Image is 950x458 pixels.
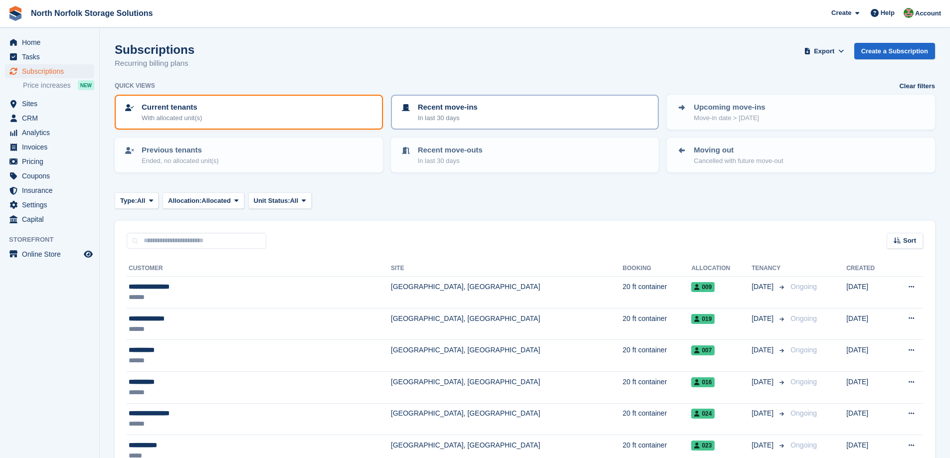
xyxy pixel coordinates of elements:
span: All [290,196,298,206]
span: Ongoing [790,314,817,322]
span: 009 [691,282,715,292]
p: Ended, no allocated unit(s) [142,156,219,166]
td: 20 ft container [623,371,692,403]
span: [DATE] [752,345,775,355]
p: Upcoming move-ins [694,102,765,113]
a: menu [5,198,94,212]
span: All [137,196,146,206]
td: 20 ft container [623,340,692,372]
th: Site [391,261,623,277]
a: Preview store [82,248,94,260]
span: Allocation: [168,196,201,206]
span: Coupons [22,169,82,183]
a: Previous tenants Ended, no allocated unit(s) [116,139,382,171]
span: Online Store [22,247,82,261]
span: Account [915,8,941,18]
div: NEW [78,80,94,90]
span: Tasks [22,50,82,64]
span: Price increases [23,81,71,90]
p: Move-in date > [DATE] [694,113,765,123]
span: Settings [22,198,82,212]
td: [DATE] [846,340,891,372]
span: Home [22,35,82,49]
p: Recurring billing plans [115,58,194,69]
p: Moving out [694,145,783,156]
p: With allocated unit(s) [142,113,202,123]
button: Export [802,43,846,59]
span: 023 [691,441,715,451]
a: menu [5,247,94,261]
button: Type: All [115,192,159,209]
span: 019 [691,314,715,324]
a: Current tenants With allocated unit(s) [116,96,382,129]
a: Price increases NEW [23,80,94,91]
p: Recent move-outs [418,145,483,156]
span: Analytics [22,126,82,140]
a: Recent move-ins In last 30 days [392,96,658,129]
span: Unit Status: [254,196,290,206]
p: In last 30 days [418,156,483,166]
span: 016 [691,377,715,387]
a: Recent move-outs In last 30 days [392,139,658,171]
th: Tenancy [752,261,786,277]
span: CRM [22,111,82,125]
button: Allocation: Allocated [163,192,244,209]
span: Subscriptions [22,64,82,78]
span: Pricing [22,154,82,168]
h1: Subscriptions [115,43,194,56]
span: Ongoing [790,409,817,417]
span: Invoices [22,140,82,154]
span: Ongoing [790,378,817,386]
span: [DATE] [752,440,775,451]
a: menu [5,111,94,125]
th: Created [846,261,891,277]
a: menu [5,126,94,140]
p: Cancelled with future move-out [694,156,783,166]
span: [DATE] [752,377,775,387]
td: [DATE] [846,277,891,308]
a: menu [5,140,94,154]
th: Customer [127,261,391,277]
span: [DATE] [752,313,775,324]
a: menu [5,154,94,168]
td: [DATE] [846,403,891,435]
span: Sites [22,97,82,111]
a: Moving out Cancelled with future move-out [668,139,934,171]
p: In last 30 days [418,113,478,123]
td: 20 ft container [623,277,692,308]
button: Unit Status: All [248,192,312,209]
p: Previous tenants [142,145,219,156]
td: [GEOGRAPHIC_DATA], [GEOGRAPHIC_DATA] [391,403,623,435]
a: menu [5,183,94,197]
td: [GEOGRAPHIC_DATA], [GEOGRAPHIC_DATA] [391,308,623,340]
td: 20 ft container [623,308,692,340]
td: [DATE] [846,371,891,403]
a: North Norfolk Storage Solutions [27,5,157,21]
span: Storefront [9,235,99,245]
p: Current tenants [142,102,202,113]
th: Allocation [691,261,752,277]
span: [DATE] [752,408,775,419]
a: menu [5,212,94,226]
span: Insurance [22,183,82,197]
a: Upcoming move-ins Move-in date > [DATE] [668,96,934,129]
span: Allocated [201,196,231,206]
a: menu [5,169,94,183]
h6: Quick views [115,81,155,90]
img: stora-icon-8386f47178a22dfd0bd8f6a31ec36ba5ce8667c1dd55bd0f319d3a0aa187defe.svg [8,6,23,21]
th: Booking [623,261,692,277]
p: Recent move-ins [418,102,478,113]
span: Type: [120,196,137,206]
a: menu [5,50,94,64]
span: 007 [691,345,715,355]
a: Clear filters [899,81,935,91]
span: 024 [691,409,715,419]
a: menu [5,64,94,78]
a: menu [5,35,94,49]
a: Create a Subscription [854,43,935,59]
span: [DATE] [752,282,775,292]
td: [GEOGRAPHIC_DATA], [GEOGRAPHIC_DATA] [391,371,623,403]
td: [GEOGRAPHIC_DATA], [GEOGRAPHIC_DATA] [391,340,623,372]
span: Capital [22,212,82,226]
span: Create [831,8,851,18]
